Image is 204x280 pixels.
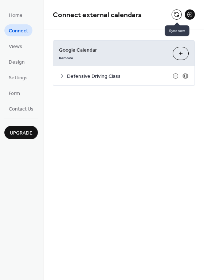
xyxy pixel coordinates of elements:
[9,90,20,97] span: Form
[9,59,25,66] span: Design
[59,47,167,54] span: Google Calendar
[4,24,32,36] a: Connect
[4,9,27,21] a: Home
[9,12,23,19] span: Home
[165,25,189,36] span: Sync now
[59,56,73,61] span: Remove
[10,129,32,137] span: Upgrade
[9,27,28,35] span: Connect
[67,73,173,80] span: Defensive Driving Class
[53,8,142,22] span: Connect external calendars
[9,74,28,82] span: Settings
[4,56,29,68] a: Design
[4,40,27,52] a: Views
[4,103,38,115] a: Contact Us
[4,71,32,83] a: Settings
[4,87,24,99] a: Form
[4,126,38,139] button: Upgrade
[9,43,22,51] span: Views
[9,105,34,113] span: Contact Us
